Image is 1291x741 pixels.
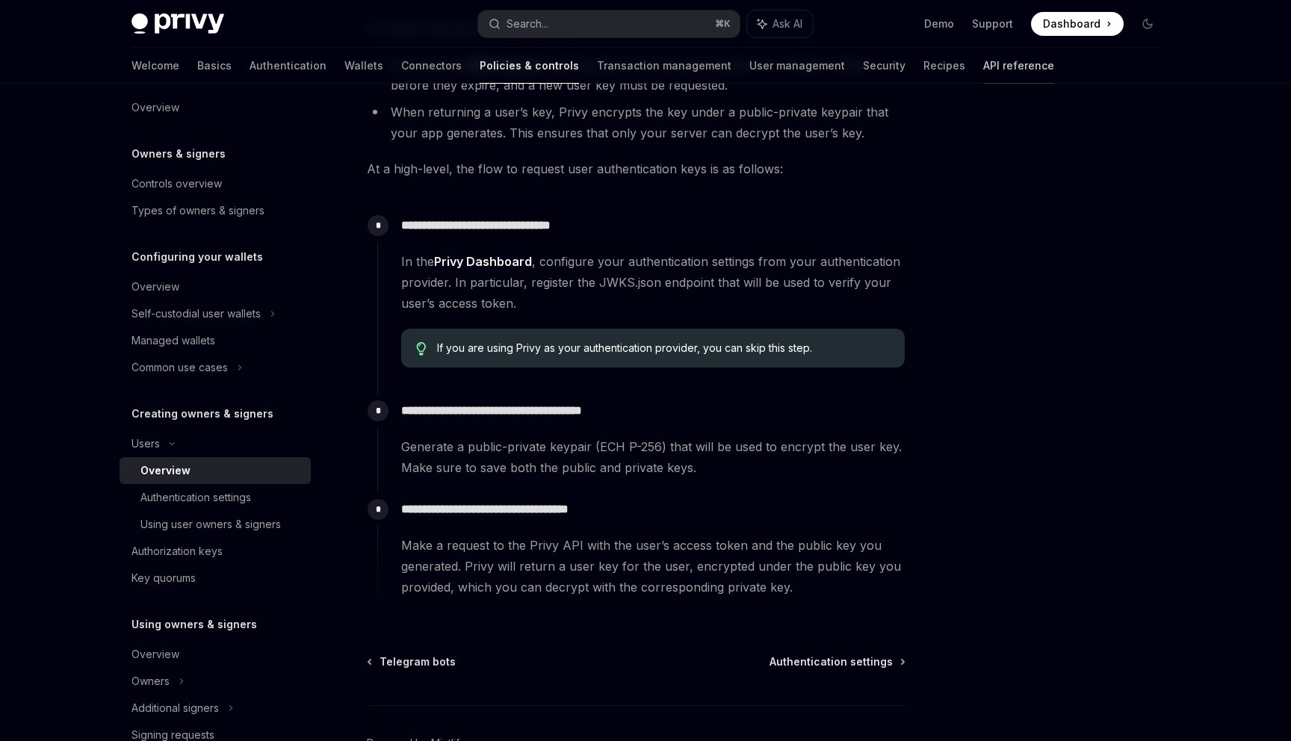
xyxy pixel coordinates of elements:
[131,405,273,423] h5: Creating owners & signers
[131,305,261,323] div: Self-custodial user wallets
[747,10,813,37] button: Ask AI
[401,251,905,314] span: In the , configure your authentication settings from your authentication provider. In particular,...
[131,145,226,163] h5: Owners & signers
[131,672,170,690] div: Owners
[770,654,893,669] span: Authentication settings
[437,341,891,356] span: If you are using Privy as your authentication provider, you can skip this step.
[380,654,456,669] span: Telegram bots
[140,462,191,480] div: Overview
[434,254,532,270] a: Privy Dashboard
[770,654,904,669] a: Authentication settings
[131,616,257,633] h5: Using owners & signers
[480,48,579,84] a: Policies & controls
[250,48,326,84] a: Authentication
[120,511,311,538] a: Using user owners & signers
[749,48,845,84] a: User management
[131,645,179,663] div: Overview
[131,569,196,587] div: Key quorums
[120,273,311,300] a: Overview
[715,18,731,30] span: ⌘ K
[983,48,1054,84] a: API reference
[401,436,905,478] span: Generate a public-private keypair (ECH P-256) that will be used to encrypt the user key. Make sur...
[131,175,222,193] div: Controls overview
[131,359,228,376] div: Common use cases
[131,99,179,117] div: Overview
[507,15,548,33] div: Search...
[131,248,263,266] h5: Configuring your wallets
[131,435,160,453] div: Users
[140,489,251,506] div: Authentication settings
[367,102,905,143] li: When returning a user’s key, Privy encrypts the key under a public-private keypair that your app ...
[131,202,264,220] div: Types of owners & signers
[120,94,311,121] a: Overview
[197,48,232,84] a: Basics
[924,16,954,31] a: Demo
[120,484,311,511] a: Authentication settings
[344,48,383,84] a: Wallets
[120,565,311,592] a: Key quorums
[131,48,179,84] a: Welcome
[131,278,179,296] div: Overview
[972,16,1013,31] a: Support
[131,699,219,717] div: Additional signers
[120,170,311,197] a: Controls overview
[923,48,965,84] a: Recipes
[1136,12,1160,36] button: Toggle dark mode
[120,197,311,224] a: Types of owners & signers
[478,10,740,37] button: Search...⌘K
[1031,12,1124,36] a: Dashboard
[131,13,224,34] img: dark logo
[131,542,223,560] div: Authorization keys
[368,654,456,669] a: Telegram bots
[416,342,427,356] svg: Tip
[120,538,311,565] a: Authorization keys
[597,48,731,84] a: Transaction management
[1043,16,1100,31] span: Dashboard
[773,16,802,31] span: Ask AI
[401,535,905,598] span: Make a request to the Privy API with the user’s access token and the public key you generated. Pr...
[863,48,905,84] a: Security
[401,48,462,84] a: Connectors
[120,457,311,484] a: Overview
[140,515,281,533] div: Using user owners & signers
[120,327,311,354] a: Managed wallets
[367,158,905,179] span: At a high-level, the flow to request user authentication keys is as follows:
[120,641,311,668] a: Overview
[131,332,215,350] div: Managed wallets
